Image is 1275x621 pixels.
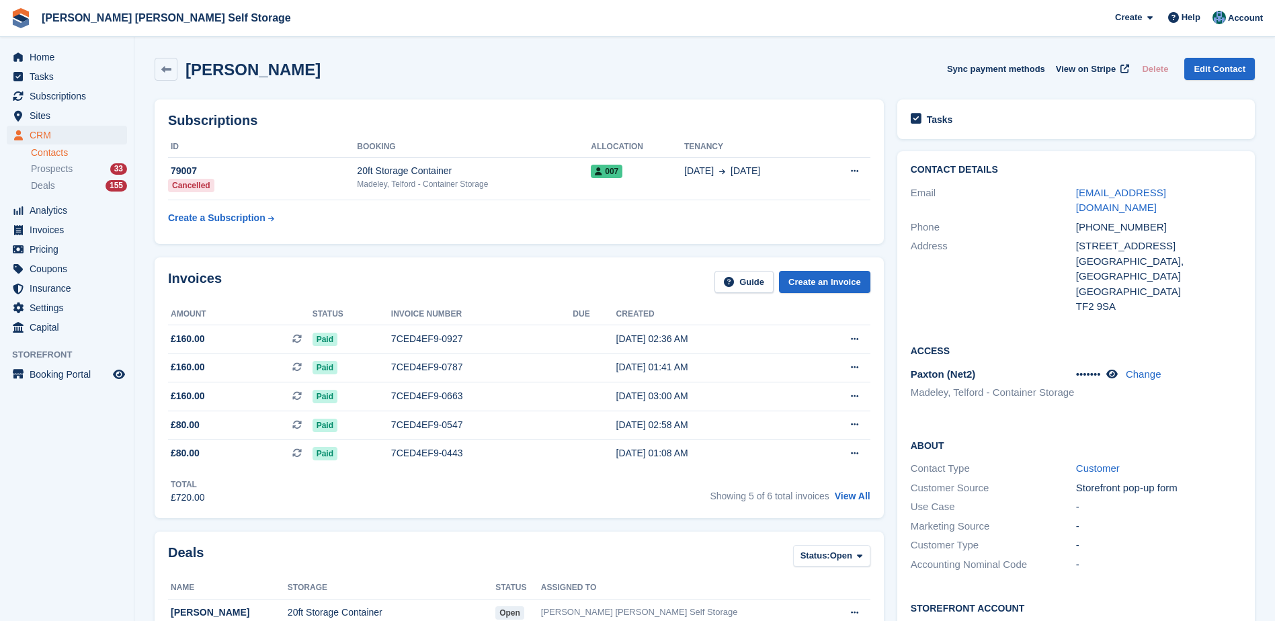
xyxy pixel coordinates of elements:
[911,499,1076,515] div: Use Case
[168,179,214,192] div: Cancelled
[171,479,205,491] div: Total
[30,106,110,125] span: Sites
[171,389,205,403] span: £160.00
[911,519,1076,534] div: Marketing Source
[1115,11,1142,24] span: Create
[357,178,591,190] div: Madeley, Telford - Container Storage
[7,240,127,259] a: menu
[168,164,357,178] div: 79007
[541,577,829,599] th: Assigned to
[1212,11,1226,24] img: Jake Timmins
[313,361,337,374] span: Paid
[800,549,830,563] span: Status:
[911,481,1076,496] div: Customer Source
[171,332,205,346] span: £160.00
[186,60,321,79] h2: [PERSON_NAME]
[171,491,205,505] div: £720.00
[7,106,127,125] a: menu
[911,185,1076,216] div: Email
[171,606,288,620] div: [PERSON_NAME]
[391,418,573,432] div: 7CED4EF9-0547
[911,239,1076,315] div: Address
[391,389,573,403] div: 7CED4EF9-0663
[835,491,870,501] a: View All
[391,304,573,325] th: Invoice number
[1182,11,1200,24] span: Help
[1076,538,1241,553] div: -
[31,179,127,193] a: Deals 155
[830,549,852,563] span: Open
[168,545,204,570] h2: Deals
[779,271,870,293] a: Create an Invoice
[7,201,127,220] a: menu
[30,220,110,239] span: Invoices
[30,318,110,337] span: Capital
[31,162,127,176] a: Prospects 33
[391,446,573,460] div: 7CED4EF9-0443
[591,165,622,178] span: 007
[616,332,799,346] div: [DATE] 02:36 AM
[288,606,495,620] div: 20ft Storage Container
[591,136,684,158] th: Allocation
[168,113,870,128] h2: Subscriptions
[1137,58,1174,80] button: Delete
[30,298,110,317] span: Settings
[36,7,296,29] a: [PERSON_NAME] [PERSON_NAME] Self Storage
[168,271,222,293] h2: Invoices
[7,259,127,278] a: menu
[911,368,976,380] span: Paxton (Net2)
[12,348,134,362] span: Storefront
[911,557,1076,573] div: Accounting Nominal Code
[106,180,127,192] div: 155
[30,67,110,86] span: Tasks
[7,48,127,67] a: menu
[1076,499,1241,515] div: -
[7,279,127,298] a: menu
[168,577,288,599] th: Name
[927,114,953,126] h2: Tasks
[171,418,200,432] span: £80.00
[714,271,774,293] a: Guide
[947,58,1045,80] button: Sync payment methods
[573,304,616,325] th: Due
[911,538,1076,553] div: Customer Type
[1056,63,1116,76] span: View on Stripe
[30,240,110,259] span: Pricing
[1076,299,1241,315] div: TF2 9SA
[168,211,265,225] div: Create a Subscription
[616,360,799,374] div: [DATE] 01:41 AM
[1228,11,1263,25] span: Account
[541,606,829,619] div: [PERSON_NAME] [PERSON_NAME] Self Storage
[7,365,127,384] a: menu
[7,67,127,86] a: menu
[7,220,127,239] a: menu
[1051,58,1132,80] a: View on Stripe
[288,577,495,599] th: Storage
[1184,58,1255,80] a: Edit Contact
[911,343,1241,357] h2: Access
[1076,462,1120,474] a: Customer
[31,179,55,192] span: Deals
[1076,239,1241,254] div: [STREET_ADDRESS]
[1076,187,1166,214] a: [EMAIL_ADDRESS][DOMAIN_NAME]
[391,332,573,346] div: 7CED4EF9-0927
[313,390,337,403] span: Paid
[1076,519,1241,534] div: -
[313,333,337,346] span: Paid
[357,164,591,178] div: 20ft Storage Container
[171,446,200,460] span: £80.00
[111,366,127,382] a: Preview store
[168,304,313,325] th: Amount
[30,48,110,67] span: Home
[1076,557,1241,573] div: -
[7,318,127,337] a: menu
[684,136,820,158] th: Tenancy
[313,447,337,460] span: Paid
[616,446,799,460] div: [DATE] 01:08 AM
[1076,254,1241,284] div: [GEOGRAPHIC_DATA], [GEOGRAPHIC_DATA]
[313,419,337,432] span: Paid
[313,304,391,325] th: Status
[31,163,73,175] span: Prospects
[391,360,573,374] div: 7CED4EF9-0787
[11,8,31,28] img: stora-icon-8386f47178a22dfd0bd8f6a31ec36ba5ce8667c1dd55bd0f319d3a0aa187defe.svg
